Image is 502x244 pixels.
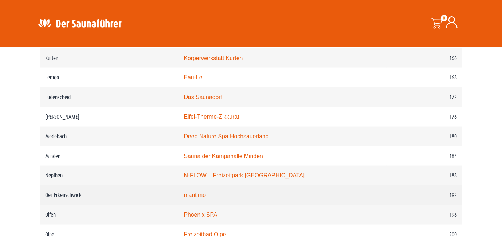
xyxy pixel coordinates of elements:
a: Eau-Le [184,74,202,80]
td: 184 [387,146,462,166]
td: Oer-Erkenschwick [40,185,178,205]
a: Phoenix SPA [184,212,217,218]
td: Minden [40,146,178,166]
td: Lemgo [40,68,178,87]
a: Körperwerkstatt Kürten [184,55,243,61]
td: Lüdenscheid [40,87,178,107]
td: 172 [387,87,462,107]
td: 180 [387,127,462,146]
td: 168 [387,68,462,87]
td: Kürten [40,48,178,68]
span: 0 [441,15,447,21]
td: Nepthen [40,166,178,185]
a: Freizeitbad Olpe [184,231,226,237]
td: 176 [387,107,462,127]
a: maritimo [184,192,206,198]
a: Eifel-Therme-Zikkurat [184,114,239,120]
a: N-FLOW – Freizeitpark [GEOGRAPHIC_DATA] [184,172,305,178]
td: 196 [387,205,462,225]
td: 188 [387,166,462,185]
td: 166 [387,48,462,68]
td: Medebach [40,127,178,146]
td: [PERSON_NAME] [40,107,178,127]
td: Olfen [40,205,178,225]
a: Das Saunadorf [184,94,222,100]
td: 192 [387,185,462,205]
a: Sauna der Kampahalle Minden [184,153,263,159]
a: Deep Nature Spa Hochsauerland [184,133,268,139]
